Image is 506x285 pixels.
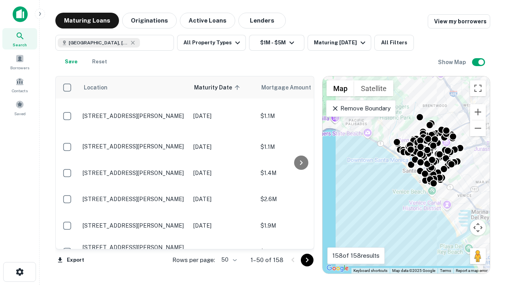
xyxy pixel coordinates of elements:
[470,104,486,120] button: Zoom in
[314,38,368,47] div: Maturing [DATE]
[332,251,379,260] p: 158 of 158 results
[466,222,506,260] iframe: Chat Widget
[301,254,313,266] button: Go to next page
[177,35,246,51] button: All Property Types
[257,76,344,99] th: Mortgage Amount
[172,255,215,265] p: Rows per page:
[440,268,451,273] a: Terms (opens in new tab)
[249,35,304,51] button: $1M - $5M
[83,196,185,203] p: [STREET_ADDRESS][PERSON_NAME]
[193,169,253,177] p: [DATE]
[218,254,238,266] div: 50
[261,83,321,92] span: Mortgage Amount
[470,80,486,96] button: Toggle fullscreen view
[323,76,490,274] div: 0 0
[55,13,119,28] button: Maturing Loans
[193,112,253,120] p: [DATE]
[12,87,28,94] span: Contacts
[2,74,37,95] a: Contacts
[14,110,26,117] span: Saved
[194,83,242,92] span: Maturity Date
[470,220,486,236] button: Map camera controls
[13,42,27,48] span: Search
[83,83,108,92] span: Location
[308,35,371,51] button: Maturing [DATE]
[189,76,257,99] th: Maturity Date
[261,195,340,203] p: $2.6M
[353,268,387,274] button: Keyboard shortcuts
[79,76,189,99] th: Location
[392,268,435,273] span: Map data ©2025 Google
[180,13,235,28] button: Active Loans
[470,120,486,136] button: Zoom out
[374,35,414,51] button: All Filters
[456,268,487,273] a: Report a map error
[261,142,340,151] p: $1.1M
[251,255,283,265] p: 1–50 of 158
[261,169,340,177] p: $1.4M
[261,221,340,230] p: $1.9M
[13,6,28,22] img: capitalize-icon.png
[2,97,37,118] a: Saved
[325,263,351,274] a: Open this area in Google Maps (opens a new window)
[261,247,340,256] p: $3.4M
[83,143,185,150] p: [STREET_ADDRESS][PERSON_NAME]
[193,247,253,256] p: [DATE]
[83,169,185,177] p: [STREET_ADDRESS][PERSON_NAME]
[2,51,37,72] a: Borrowers
[10,65,29,71] span: Borrowers
[59,54,84,70] button: Save your search to get updates of matches that match your search criteria.
[193,195,253,203] p: [DATE]
[327,80,354,96] button: Show street map
[69,39,128,46] span: [GEOGRAPHIC_DATA], [GEOGRAPHIC_DATA], [GEOGRAPHIC_DATA]
[193,221,253,230] p: [DATE]
[83,244,185,251] p: [STREET_ADDRESS][PERSON_NAME]
[2,28,37,49] a: Search
[438,58,467,66] h6: Show Map
[87,54,112,70] button: Reset
[428,14,490,28] a: View my borrowers
[261,112,340,120] p: $1.1M
[55,254,86,266] button: Export
[354,80,393,96] button: Show satellite imagery
[238,13,286,28] button: Lenders
[331,104,390,113] p: Remove Boundary
[83,222,185,229] p: [STREET_ADDRESS][PERSON_NAME]
[122,13,177,28] button: Originations
[193,142,253,151] p: [DATE]
[325,263,351,274] img: Google
[83,112,185,120] p: [STREET_ADDRESS][PERSON_NAME]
